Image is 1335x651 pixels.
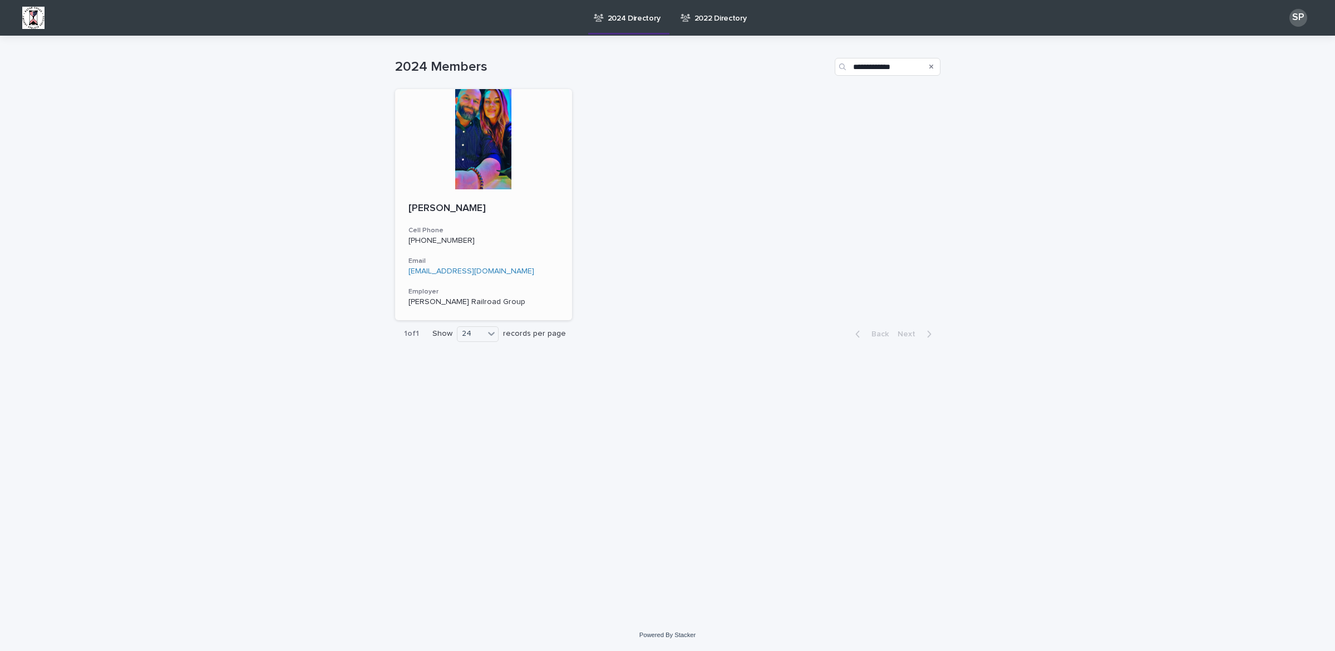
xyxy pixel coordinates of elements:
[408,267,534,275] a: [EMAIL_ADDRESS][DOMAIN_NAME]
[395,320,428,347] p: 1 of 1
[898,330,922,338] span: Next
[1289,9,1307,27] div: SP
[395,59,830,75] h1: 2024 Members
[457,328,484,340] div: 24
[408,226,559,235] h3: Cell Phone
[503,329,566,339] p: records per page
[408,297,559,307] p: [PERSON_NAME] Railroad Group
[893,329,940,339] button: Next
[408,237,475,244] a: [PHONE_NUMBER]
[395,89,573,320] a: [PERSON_NAME]Cell Phone[PHONE_NUMBER]Email[EMAIL_ADDRESS][DOMAIN_NAME]Employer[PERSON_NAME] Railr...
[432,329,452,339] p: Show
[408,287,559,296] h3: Employer
[408,203,559,215] p: [PERSON_NAME]
[835,58,940,76] input: Search
[22,7,45,29] img: BsxibNoaTPe9uU9VL587
[865,330,889,338] span: Back
[639,632,696,638] a: Powered By Stacker
[408,257,559,266] h3: Email
[846,329,893,339] button: Back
